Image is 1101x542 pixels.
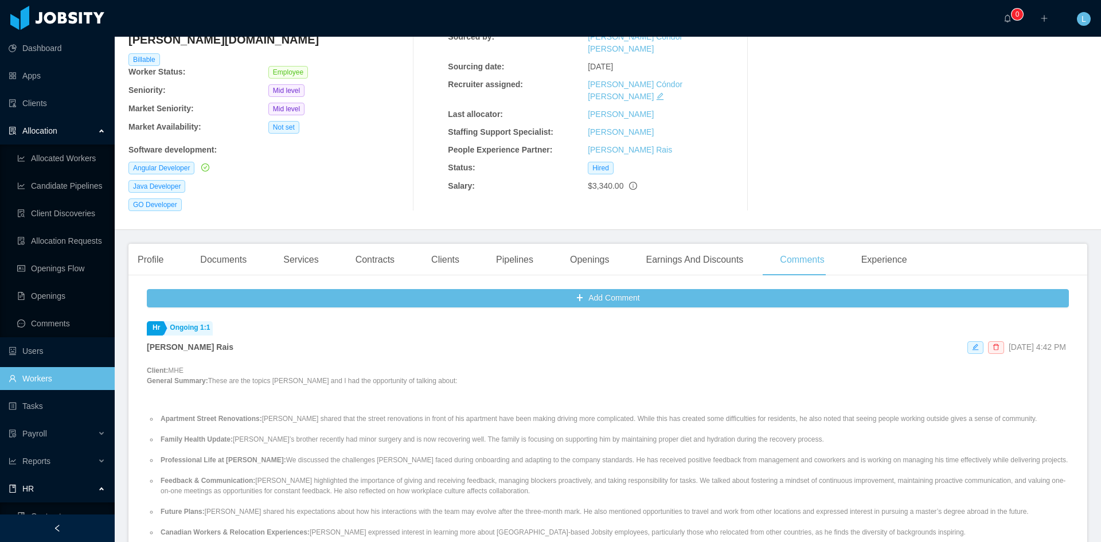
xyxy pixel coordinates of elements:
a: icon: profileTasks [9,395,106,418]
b: Recruiter assigned: [448,80,523,89]
a: [PERSON_NAME] [588,127,654,137]
a: icon: line-chartAllocated Workers [17,147,106,170]
span: Billable [128,53,160,66]
a: icon: check-circle [199,163,209,172]
i: icon: edit [972,344,979,350]
b: Seniority: [128,85,166,95]
a: icon: line-chartCandidate Pipelines [17,174,106,197]
span: Payroll [22,429,47,438]
i: icon: check-circle [201,163,209,171]
i: icon: bell [1004,14,1012,22]
div: Experience [852,244,916,276]
a: icon: auditClients [9,92,106,115]
i: icon: edit [656,92,664,100]
span: HR [22,484,34,493]
b: Market Seniority: [128,104,194,113]
div: Openings [561,244,619,276]
i: icon: delete [993,344,1000,350]
i: icon: line-chart [9,457,17,465]
b: Software development : [128,145,217,154]
strong: General Summary: [147,377,208,385]
li: [PERSON_NAME]’s brother recently had minor surgery and is now recovering well. The family is focu... [158,434,1069,444]
div: Pipelines [487,244,542,276]
li: We discussed the challenges [PERSON_NAME] faced during onboarding and adapting to the company sta... [158,455,1069,465]
b: Last allocator: [448,110,503,119]
b: Worker Status: [128,67,185,76]
i: icon: solution [9,127,17,135]
sup: 0 [1012,9,1023,20]
i: icon: book [9,485,17,493]
a: icon: idcardOpenings Flow [17,257,106,280]
b: Market Availability: [128,122,201,131]
a: icon: file-doneAllocation Requests [17,229,106,252]
span: Mid level [268,84,304,97]
i: icon: plus [1040,14,1048,22]
a: icon: userWorkers [9,367,106,390]
span: Reports [22,457,50,466]
div: Services [274,244,327,276]
a: icon: messageComments [17,312,106,335]
strong: Client: [147,366,168,375]
li: [PERSON_NAME] expressed interest in learning more about [GEOGRAPHIC_DATA]-based Jobsity employees... [158,527,1069,537]
div: Clients [422,244,468,276]
strong: Professional Life at [PERSON_NAME]: [161,456,286,464]
a: icon: bookContracts [17,505,106,528]
button: icon: plusAdd Comment [147,289,1069,307]
a: icon: pie-chartDashboard [9,37,106,60]
div: Documents [191,244,256,276]
span: GO Developer [128,198,182,211]
strong: Feedback & Communication: [161,477,255,485]
span: Hired [588,162,614,174]
strong: Future Plans: [161,508,205,516]
span: Allocation [22,126,57,135]
b: Status: [448,163,475,172]
span: Employee [268,66,308,79]
div: Profile [128,244,173,276]
i: icon: file-protect [9,430,17,438]
span: $3,340.00 [588,181,623,190]
a: Hr [147,321,163,336]
span: info-circle [629,182,637,190]
li: [PERSON_NAME] shared that the street renovations in front of his apartment have been making drivi... [158,414,1069,424]
a: [PERSON_NAME] Cóndor [PERSON_NAME] [588,80,682,101]
div: Earnings And Discounts [637,244,752,276]
span: Not set [268,121,299,134]
a: Ongoing 1:1 [164,321,213,336]
a: icon: file-textOpenings [17,284,106,307]
b: Sourced by: [448,32,494,41]
strong: [PERSON_NAME] Rais [147,342,233,352]
a: [PERSON_NAME] [588,110,654,119]
strong: Canadian Workers & Relocation Experiences: [161,528,310,536]
span: [DATE] [588,62,613,71]
span: L [1082,12,1086,26]
span: Java Developer [128,180,185,193]
div: Contracts [346,244,404,276]
div: Comments [771,244,833,276]
strong: Apartment Street Renovations: [161,415,262,423]
a: icon: robotUsers [9,340,106,362]
b: Salary: [448,181,475,190]
li: [PERSON_NAME] shared his expectations about how his interactions with the team may evolve after t... [158,506,1069,517]
b: Sourcing date: [448,62,504,71]
b: People Experience Partner: [448,145,552,154]
li: [PERSON_NAME] highlighted the importance of giving and receiving feedback, managing blockers proa... [158,475,1069,496]
p: MHE These are the topics [PERSON_NAME] and I had the opportunity of talking about: [147,365,1069,386]
a: icon: appstoreApps [9,64,106,87]
span: Angular Developer [128,162,194,174]
span: [DATE] 4:42 PM [1009,342,1066,352]
strong: Family Health Update: [161,435,233,443]
a: icon: file-searchClient Discoveries [17,202,106,225]
b: Staffing Support Specialist: [448,127,553,137]
span: Mid level [268,103,304,115]
a: [PERSON_NAME] Rais [588,145,672,154]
